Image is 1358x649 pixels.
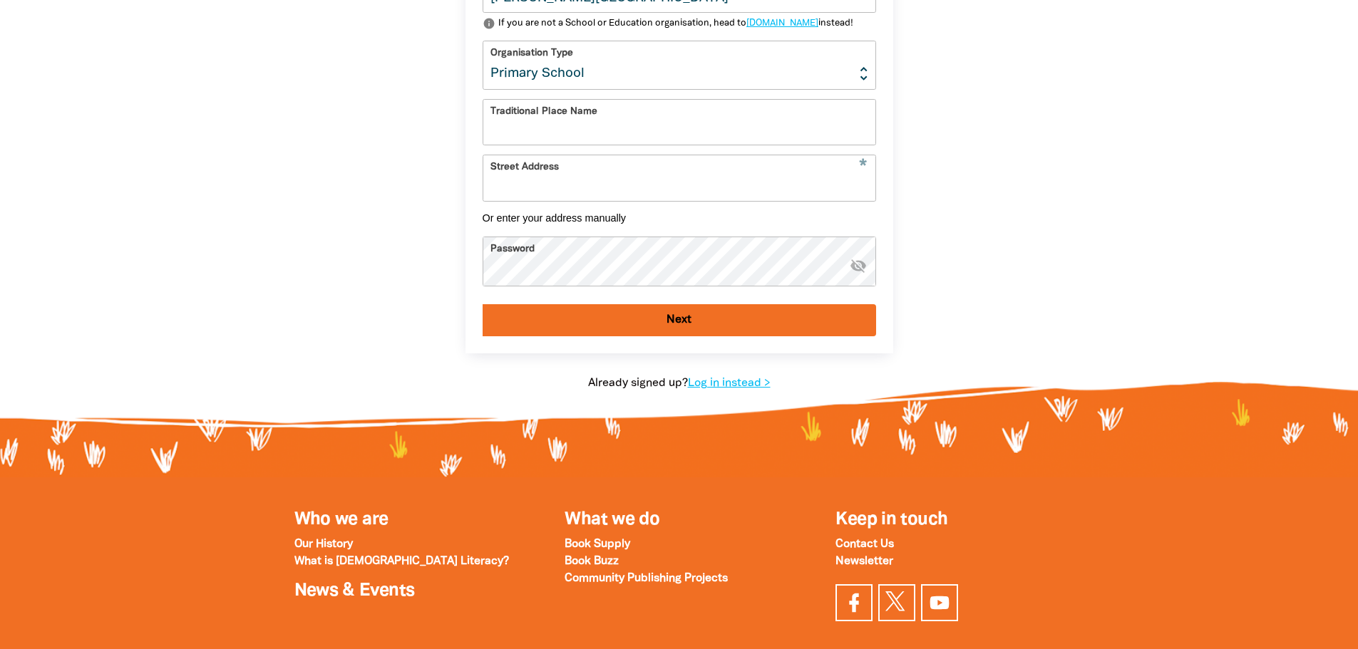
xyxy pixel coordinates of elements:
i: Hide password [850,256,867,274]
div: If you are not a School or Education organisation, head to instead! [498,17,853,31]
a: Visit our facebook page [835,584,873,621]
a: Log in instead > [688,378,771,388]
a: Our History [294,539,353,549]
a: What we do [565,512,659,528]
a: [DOMAIN_NAME] [746,19,818,28]
a: What is [DEMOGRAPHIC_DATA] Literacy? [294,556,509,566]
i: info [483,17,495,30]
span: Keep in touch [835,512,947,528]
a: Find us on YouTube [921,584,958,621]
button: visibility_off [850,256,867,276]
a: News & Events [294,583,415,599]
a: Contact Us [835,539,894,549]
button: Next [483,304,876,336]
a: Newsletter [835,556,893,566]
button: Or enter your address manually [483,212,876,224]
a: Book Supply [565,539,630,549]
a: Find us on Twitter [878,584,915,621]
a: Book Buzz [565,556,619,566]
a: Community Publishing Projects [565,573,728,583]
p: Already signed up? [465,375,893,392]
a: Who we are [294,512,389,528]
